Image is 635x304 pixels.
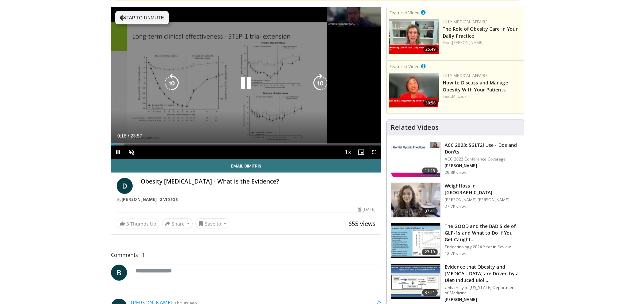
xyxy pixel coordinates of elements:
[391,223,440,258] img: 756cb5e3-da60-49d4-af2c-51c334342588.150x105_q85_crop-smart_upscale.jpg
[445,170,467,175] p: 29.8K views
[389,63,420,69] small: Featured Video
[422,168,438,174] span: 11:25
[445,244,520,250] p: Endocrinology 2024 Year in Review
[391,123,439,131] h4: Related Videos
[389,19,439,54] a: 25:49
[445,297,520,302] p: [PERSON_NAME]
[111,7,381,159] video-js: Video Player
[445,197,520,203] p: [PERSON_NAME] [PERSON_NAME]
[128,133,129,138] span: /
[445,163,520,169] p: [PERSON_NAME]
[115,11,169,24] button: Tap to unmute
[443,93,521,99] div: Feat.
[422,289,438,296] span: 37:21
[389,19,439,54] img: e1208b6b-349f-4914-9dd7-f97803bdbf1d.png.150x105_q85_crop-smart_upscale.png
[354,145,368,159] button: Enable picture-in-picture mode
[117,133,126,138] span: 0:16
[389,73,439,108] img: c98a6a29-1ea0-4bd5-8cf5-4d1e188984a7.png.150x105_q85_crop-smart_upscale.png
[445,264,520,284] h3: Evidence that Obesity and [MEDICAL_DATA] are Driven by a Diet-Induced Biol…
[111,159,381,173] a: Email Dimitris
[422,208,438,215] span: 07:41
[111,265,127,281] a: B
[422,249,438,255] span: 23:19
[443,73,488,78] a: Lilly Medical Affairs
[141,178,376,185] h4: Obesity [MEDICAL_DATA] - What is the Evidence?
[445,223,520,243] h3: The GOOD and the BAD Side of GLP-1s and What to Do If You Get Caught…
[122,197,157,202] a: [PERSON_NAME]
[111,143,381,145] div: Progress Bar
[445,183,520,196] h3: Weightloss in [GEOGRAPHIC_DATA]
[445,204,467,209] p: 27.7K views
[195,218,229,229] button: Save to
[445,142,520,155] h3: ACC 2023: SGLT2i Use - Dos and Don'ts
[125,145,138,159] button: Unmute
[391,183,520,218] a: 07:41 Weightloss in [GEOGRAPHIC_DATA] [PERSON_NAME] [PERSON_NAME] 27.7K views
[126,221,129,227] span: 3
[443,79,508,93] a: How to Discuss and Manage Obesity With Your Patients
[445,157,520,162] p: ACC 2023 Conference Coverage
[358,207,376,213] div: [DATE]
[391,142,440,177] img: 9258cdf1-0fbf-450b-845f-99397d12d24a.150x105_q85_crop-smart_upscale.jpg
[443,19,488,25] a: Lilly Medical Affairs
[162,218,193,229] button: Share
[130,133,142,138] span: 23:57
[391,264,440,299] img: 53591b2a-b107-489b-8d45-db59bb710304.150x105_q85_crop-smart_upscale.jpg
[391,223,520,258] a: 23:19 The GOOD and the BAD Side of GLP-1s and What to Do If You Get Caught… Endocrinology 2024 Ye...
[117,197,376,203] div: By
[117,178,133,194] a: D
[348,220,376,228] span: 655 views
[368,145,381,159] button: Fullscreen
[389,10,420,16] small: Featured Video
[423,100,438,106] span: 30:56
[445,285,520,296] p: University of [US_STATE] Department of Medicine
[452,40,484,45] a: [PERSON_NAME]
[443,40,521,46] div: Feat.
[111,251,382,259] span: Comments 1
[341,145,354,159] button: Playback Rate
[452,93,467,99] a: M. Look
[158,197,180,203] a: 2 Videos
[389,73,439,108] a: 30:56
[443,26,518,39] a: The Role of Obesity Care in Your Daily Practice
[391,142,520,177] a: 11:25 ACC 2023: SGLT2i Use - Dos and Don'ts ACC 2023 Conference Coverage [PERSON_NAME] 29.8K views
[117,219,159,229] a: 3 Thumbs Up
[111,145,125,159] button: Pause
[423,46,438,52] span: 25:49
[391,183,440,218] img: 9983fed1-7565-45be-8934-aef1103ce6e2.150x105_q85_crop-smart_upscale.jpg
[445,251,467,256] p: 12.7K views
